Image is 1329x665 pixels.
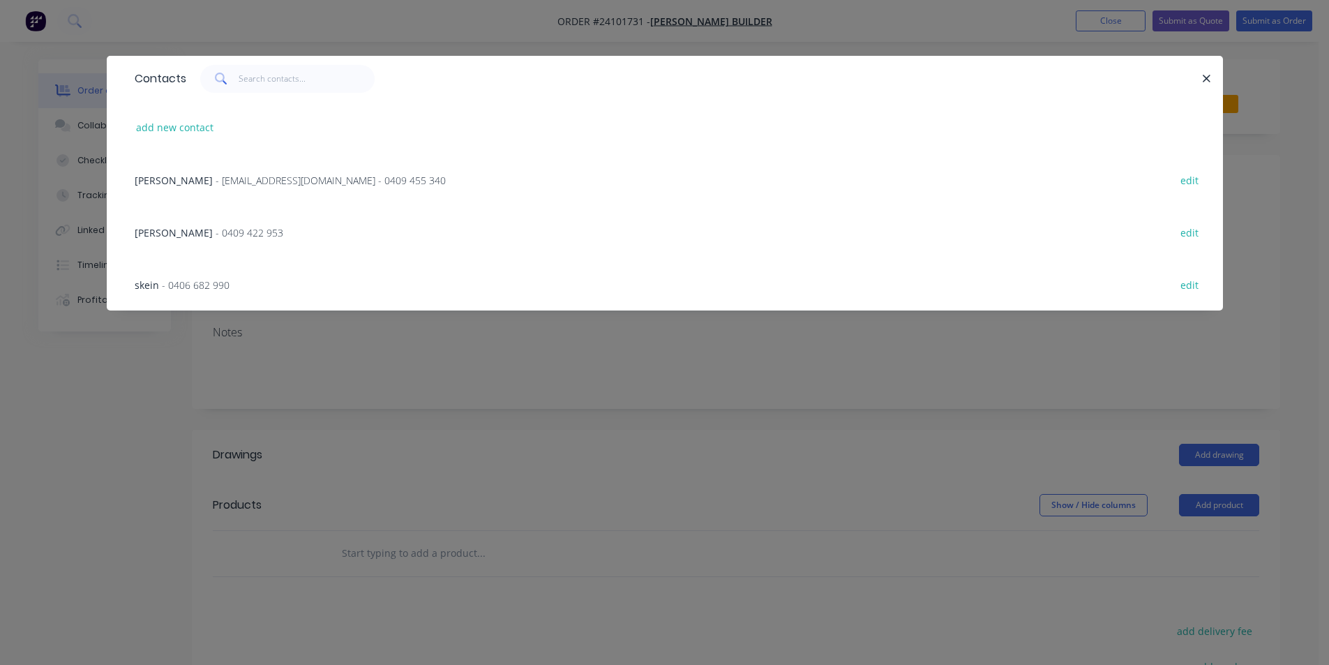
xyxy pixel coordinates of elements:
[1173,223,1206,241] button: edit
[1173,170,1206,189] button: edit
[135,174,213,187] span: [PERSON_NAME]
[216,174,446,187] span: - [EMAIL_ADDRESS][DOMAIN_NAME] - 0409 455 340
[135,226,213,239] span: [PERSON_NAME]
[129,118,221,137] button: add new contact
[135,278,159,292] span: skein
[128,57,186,101] div: Contacts
[216,226,283,239] span: - 0409 422 953
[162,278,230,292] span: - 0406 682 990
[239,65,375,93] input: Search contacts...
[1173,275,1206,294] button: edit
